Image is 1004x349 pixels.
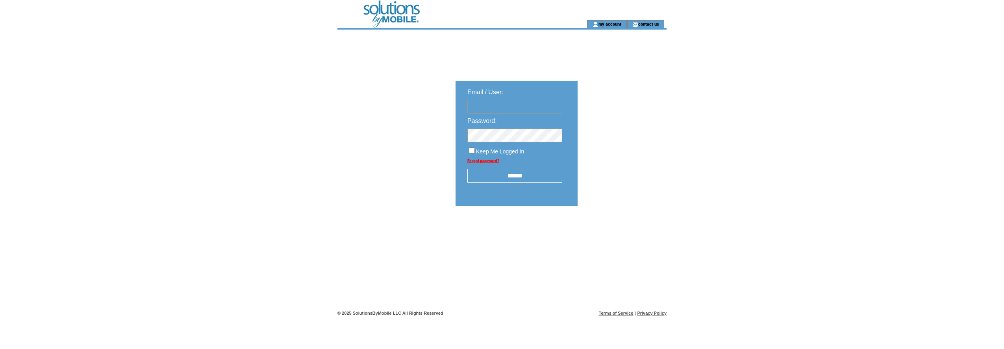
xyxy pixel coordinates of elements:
[337,311,443,315] span: © 2025 SolutionsByMobile LLC All Rights Reserved
[593,21,598,28] img: account_icon.gif
[598,21,621,26] a: my account
[467,89,504,95] span: Email / User:
[635,311,636,315] span: |
[600,226,640,235] img: transparent.png
[632,21,638,28] img: contact_us_icon.gif
[638,21,659,26] a: contact us
[467,118,497,124] span: Password:
[467,159,499,163] a: Forgot password?
[599,311,634,315] a: Terms of Service
[637,311,667,315] a: Privacy Policy
[476,148,524,155] span: Keep Me Logged In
